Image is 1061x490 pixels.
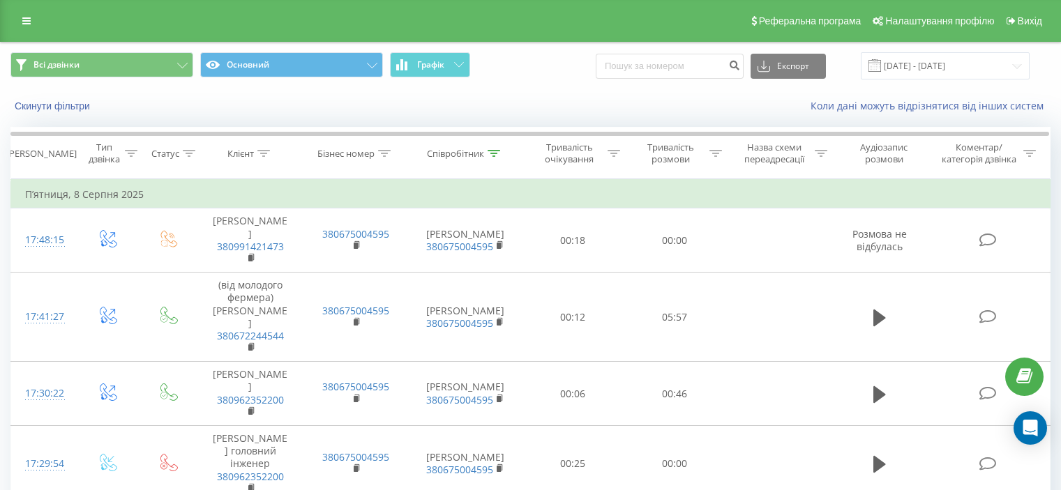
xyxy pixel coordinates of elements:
[522,273,624,362] td: 00:12
[322,450,389,464] a: 380675004595
[322,380,389,393] a: 380675004595
[10,100,97,112] button: Скинути фільтри
[197,362,303,426] td: [PERSON_NAME]
[852,227,907,253] span: Розмова не відбулась
[6,148,77,160] div: [PERSON_NAME]
[217,393,284,406] a: 380962352200
[426,393,493,406] a: 380675004595
[197,208,303,273] td: [PERSON_NAME]
[25,380,62,407] div: 17:30:22
[200,52,383,77] button: Основний
[759,15,861,26] span: Реферальна програма
[426,240,493,253] a: 380675004595
[217,240,284,253] a: 380991421473
[624,208,725,273] td: 00:00
[938,141,1020,165] div: Коментар/категорія дзвінка
[624,273,725,362] td: 05:57
[1018,15,1042,26] span: Вихід
[227,148,254,160] div: Клієнт
[738,141,811,165] div: Назва схеми переадресації
[843,141,925,165] div: Аудіозапис розмови
[88,141,121,165] div: Тип дзвінка
[409,208,522,273] td: [PERSON_NAME]
[596,54,744,79] input: Пошук за номером
[885,15,994,26] span: Налаштування профілю
[427,148,484,160] div: Співробітник
[417,60,444,70] span: Графік
[197,273,303,362] td: (від молодого фермера) [PERSON_NAME]
[33,59,80,70] span: Всі дзвінки
[322,227,389,240] a: 380675004595
[811,99,1051,112] a: Коли дані можуть відрізнятися вiд інших систем
[390,52,470,77] button: Графік
[1014,411,1047,445] div: Open Intercom Messenger
[25,303,62,330] div: 17:41:27
[624,362,725,426] td: 00:46
[11,181,1051,208] td: П’ятниця, 8 Серпня 2025
[426,463,493,476] a: 380675004595
[25,450,62,477] div: 17:29:54
[409,362,522,426] td: [PERSON_NAME]
[636,141,706,165] div: Тривалість розмови
[217,329,284,342] a: 380672244544
[10,52,193,77] button: Всі дзвінки
[322,304,389,317] a: 380675004595
[535,141,605,165] div: Тривалість очікування
[751,54,826,79] button: Експорт
[426,316,493,330] a: 380675004595
[151,148,179,160] div: Статус
[522,208,624,273] td: 00:18
[25,227,62,254] div: 17:48:15
[409,273,522,362] td: [PERSON_NAME]
[522,362,624,426] td: 00:06
[217,470,284,483] a: 380962352200
[317,148,375,160] div: Бізнес номер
